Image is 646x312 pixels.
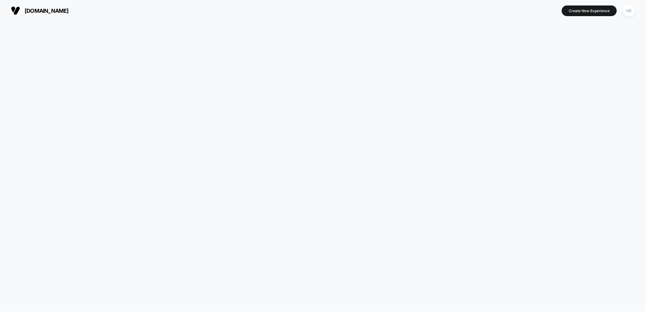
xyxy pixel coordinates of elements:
button: HE [621,5,637,17]
img: Visually logo [11,6,20,15]
button: Create New Experience [562,5,617,16]
button: [DOMAIN_NAME] [9,6,71,16]
span: [DOMAIN_NAME] [25,8,69,14]
div: HE [623,5,635,17]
